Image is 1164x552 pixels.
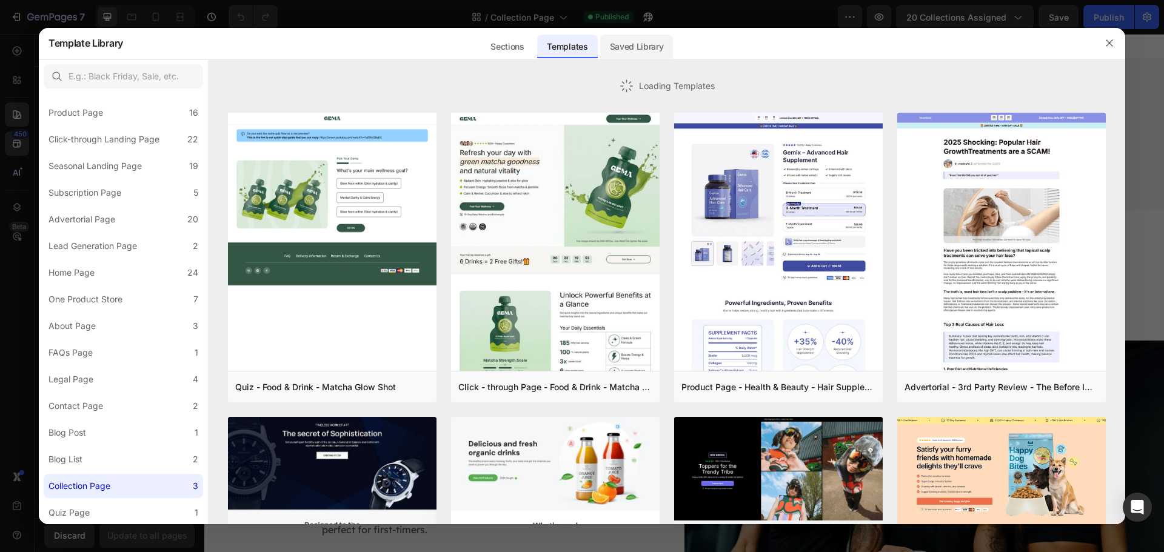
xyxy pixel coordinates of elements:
[193,292,198,307] div: 7
[481,35,533,59] div: Sections
[48,27,123,59] h2: Template Library
[48,185,121,200] div: Subscription Page
[48,132,159,147] div: Click-through Landing Page
[193,239,198,253] div: 2
[48,345,93,360] div: FAQs Page
[48,505,90,520] div: Quiz Page
[457,54,557,74] h2: Best Selling Products
[48,452,82,467] div: Blog List
[639,79,715,92] span: Loading Templates
[48,399,103,413] div: Contact Page
[193,319,198,333] div: 3
[235,380,396,394] div: Quiz - Food & Drink - Matcha Glow Shot
[187,265,198,280] div: 24
[48,319,96,333] div: About Page
[195,505,198,520] div: 1
[537,35,597,59] div: Templates
[48,265,95,280] div: Home Page
[48,479,110,493] div: Collection Page
[1123,493,1152,522] div: Open Intercom Messenger
[195,425,198,440] div: 1
[48,105,103,120] div: Product Page
[48,159,142,173] div: Seasonal Landing Page
[187,132,198,147] div: 22
[116,84,844,122] h2: Best Selling Products
[600,35,674,59] div: Saved Library
[48,425,86,440] div: Blog Post
[193,399,198,413] div: 2
[44,64,203,88] input: E.g.: Black Friday, Sale, etc.
[195,345,198,360] div: 1
[458,380,652,394] div: Click - through Page - Food & Drink - Matcha Glow Shot
[193,185,198,200] div: 5
[118,133,843,146] p: Fresh flavors, powerful benefits. Choose your perfect cleanse.
[118,397,418,409] p: NEW COLLECTION
[48,372,93,387] div: Legal Page
[905,380,1099,394] div: Advertorial - 3rd Party Review - The Before Image - Hair Supplement
[404,58,432,70] a: Home
[118,416,389,447] p: Fuel. Refresh. Reset.
[681,380,875,394] div: Product Page - Health & Beauty - Hair Supplement
[118,459,389,503] p: Our Classic Veg Cleanse offers a deep detox and nutrient reset, while the Fruit Boost Cleanse is ...
[48,212,115,227] div: Advertorial Page
[193,372,198,387] div: 4
[189,105,198,120] div: 16
[48,239,137,253] div: Lead Generation Page
[193,452,198,467] div: 2
[48,292,122,307] div: One Product Store
[189,159,198,173] div: 19
[193,479,198,493] div: 3
[187,212,198,227] div: 20
[228,113,436,286] img: quiz-1.png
